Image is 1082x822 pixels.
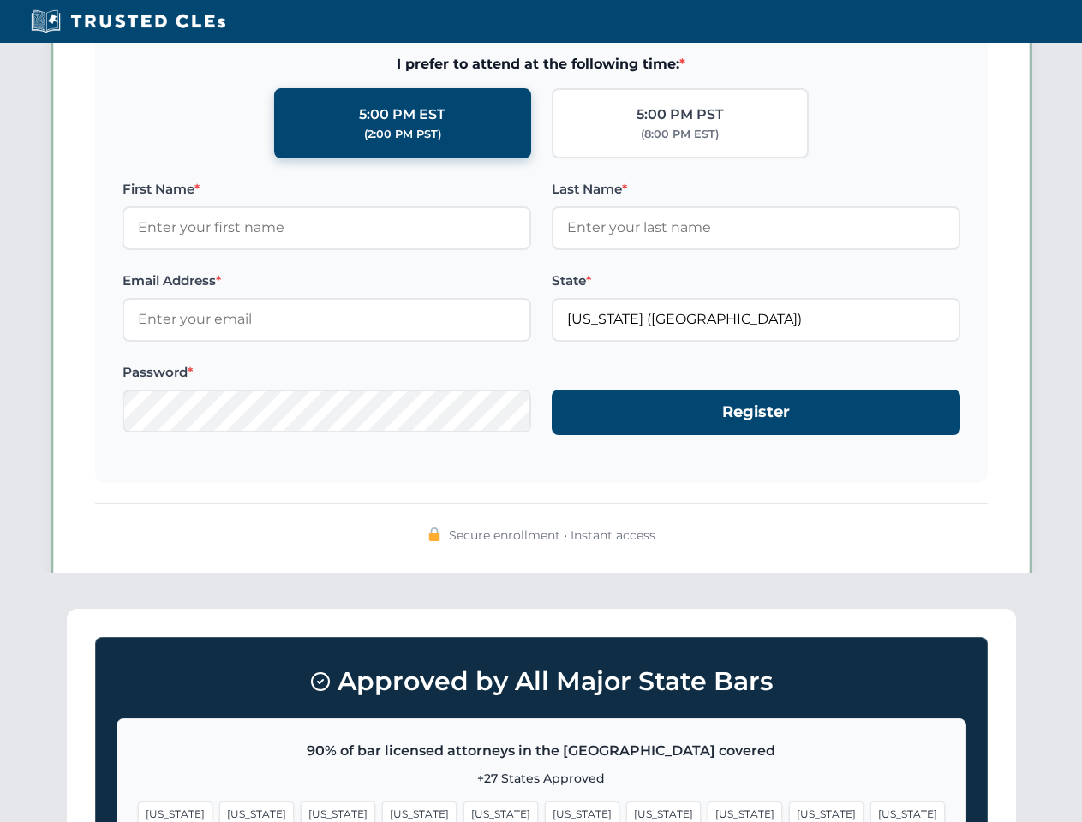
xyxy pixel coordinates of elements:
[123,179,531,200] label: First Name
[123,53,960,75] span: I prefer to attend at the following time:
[359,104,445,126] div: 5:00 PM EST
[138,769,945,788] p: +27 States Approved
[552,390,960,435] button: Register
[364,126,441,143] div: (2:00 PM PST)
[123,362,531,383] label: Password
[123,298,531,341] input: Enter your email
[117,658,966,705] h3: Approved by All Major State Bars
[637,104,724,126] div: 5:00 PM PST
[123,206,531,249] input: Enter your first name
[138,740,945,762] p: 90% of bar licensed attorneys in the [GEOGRAPHIC_DATA] covered
[123,271,531,291] label: Email Address
[552,206,960,249] input: Enter your last name
[552,298,960,341] input: Florida (FL)
[26,9,230,34] img: Trusted CLEs
[552,179,960,200] label: Last Name
[449,526,655,545] span: Secure enrollment • Instant access
[427,527,441,541] img: 🔒
[552,271,960,291] label: State
[641,126,719,143] div: (8:00 PM EST)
